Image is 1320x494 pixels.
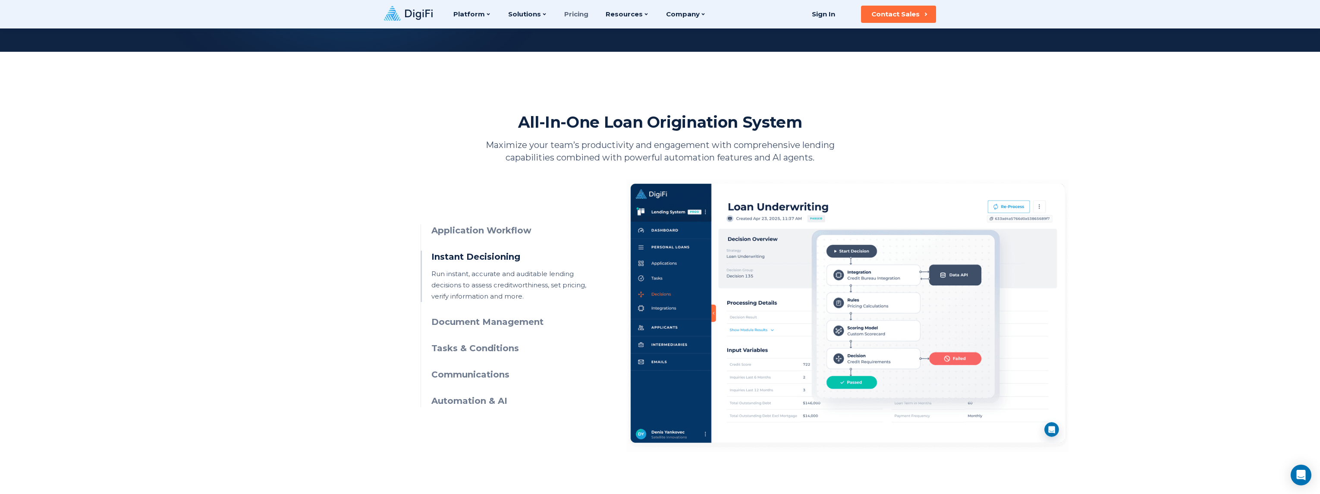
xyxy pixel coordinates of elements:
[431,342,588,355] h3: Tasks & Conditions
[627,179,1069,452] img: Instant Decisioning
[431,368,588,381] h3: Communications
[472,139,848,164] p: Maximize your team’s productivity and engagement with comprehensive lending capabilities combined...
[431,395,588,407] h3: Automation & AI
[431,251,588,263] h3: Instant Decisioning
[801,6,845,23] a: Sign In
[518,112,802,132] h2: All-In-One Loan Origination System
[431,268,588,302] p: Run instant, accurate and auditable lending decisions to assess creditworthiness, set pricing, ve...
[431,316,588,328] h3: Document Management
[431,224,588,237] h3: Application Workflow
[861,6,936,23] button: Contact Sales
[871,10,920,19] div: Contact Sales
[1291,465,1311,485] div: Open Intercom Messenger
